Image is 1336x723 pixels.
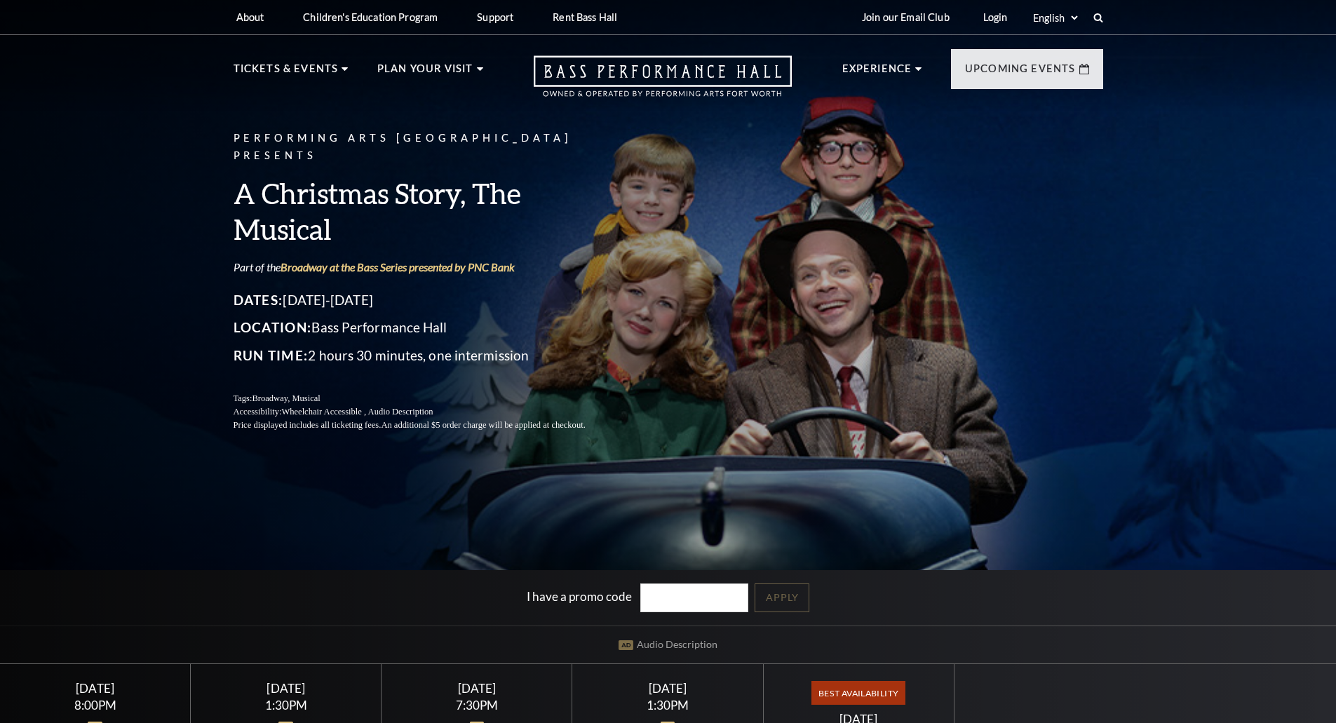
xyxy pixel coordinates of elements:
select: Select: [1030,11,1080,25]
p: Tags: [234,392,619,405]
div: 1:30PM [208,699,365,711]
div: 1:30PM [589,699,746,711]
p: Price displayed includes all ticketing fees. [234,419,619,432]
p: 2 hours 30 minutes, one intermission [234,344,619,367]
span: Run Time: [234,347,309,363]
p: Upcoming Events [965,60,1076,86]
div: 7:30PM [398,699,555,711]
p: About [236,11,264,23]
div: 8:00PM [17,699,174,711]
span: An additional $5 order charge will be applied at checkout. [381,420,585,430]
span: Wheelchair Accessible , Audio Description [281,407,433,417]
p: Part of the [234,259,619,275]
p: Accessibility: [234,405,619,419]
p: Performing Arts [GEOGRAPHIC_DATA] Presents [234,130,619,165]
div: [DATE] [398,681,555,696]
p: Plan Your Visit [377,60,473,86]
span: Dates: [234,292,283,308]
span: Broadway, Musical [252,393,320,403]
a: Broadway at the Bass Series presented by PNC Bank [281,260,515,273]
p: Support [477,11,513,23]
span: Location: [234,319,312,335]
div: [DATE] [589,681,746,696]
p: Bass Performance Hall [234,316,619,339]
h3: A Christmas Story, The Musical [234,175,619,247]
div: [DATE] [208,681,365,696]
label: I have a promo code [527,589,632,604]
p: Children's Education Program [303,11,438,23]
span: Best Availability [811,681,905,705]
p: Tickets & Events [234,60,339,86]
p: Experience [842,60,912,86]
div: [DATE] [17,681,174,696]
p: [DATE]-[DATE] [234,289,619,311]
p: Rent Bass Hall [553,11,617,23]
